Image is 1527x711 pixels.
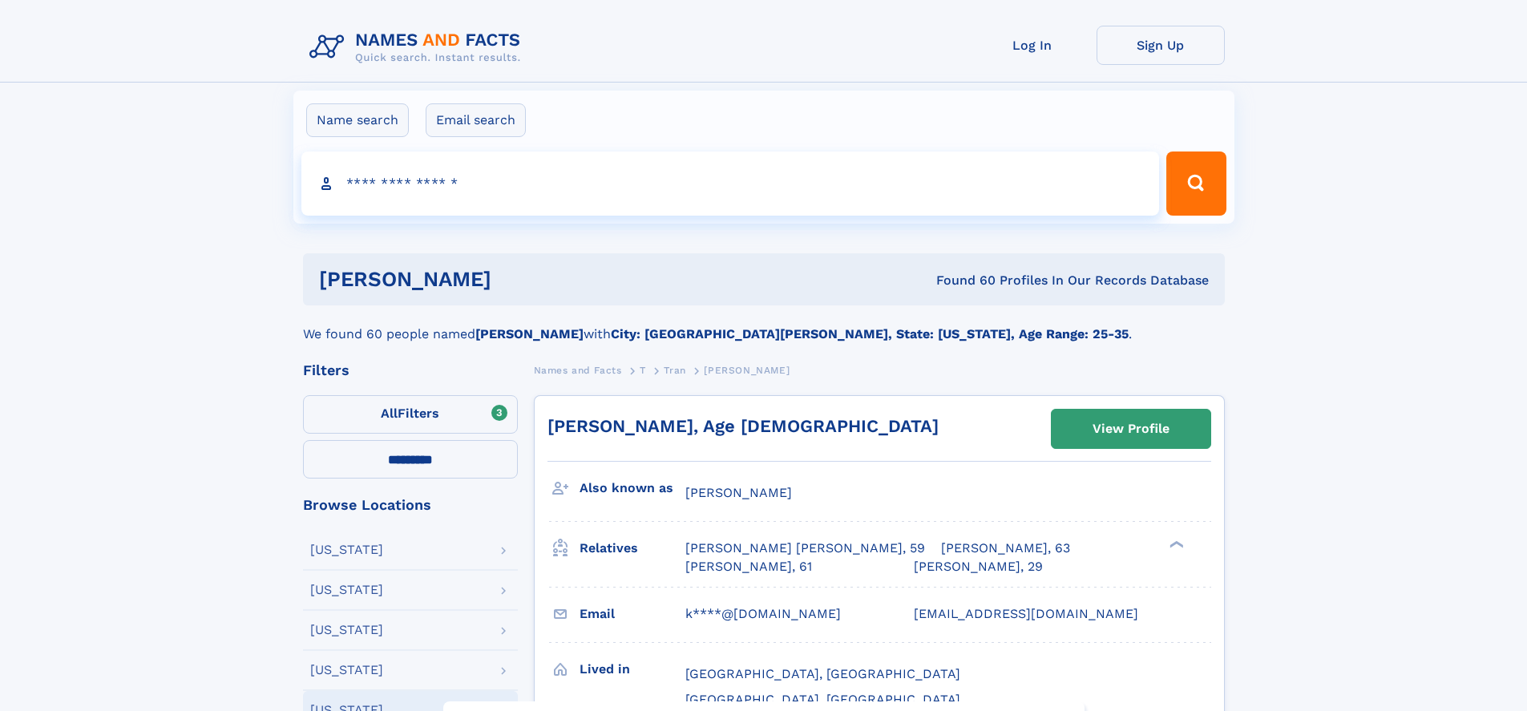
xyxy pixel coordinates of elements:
label: Email search [426,103,526,137]
a: Sign Up [1097,26,1225,65]
span: [EMAIL_ADDRESS][DOMAIN_NAME] [914,606,1138,621]
a: Log In [968,26,1097,65]
div: Browse Locations [303,498,518,512]
input: search input [301,151,1160,216]
img: Logo Names and Facts [303,26,534,69]
span: [GEOGRAPHIC_DATA], [GEOGRAPHIC_DATA] [685,666,960,681]
div: [US_STATE] [310,624,383,636]
a: View Profile [1052,410,1210,448]
a: Names and Facts [534,360,622,380]
span: T [640,365,646,376]
label: Name search [306,103,409,137]
a: [PERSON_NAME], 63 [941,539,1070,557]
div: Found 60 Profiles In Our Records Database [713,272,1209,289]
div: ❯ [1165,539,1185,550]
span: [PERSON_NAME] [685,485,792,500]
a: Tran [664,360,685,380]
a: T [640,360,646,380]
div: We found 60 people named with . [303,305,1225,344]
b: [PERSON_NAME] [475,326,584,341]
a: [PERSON_NAME] [PERSON_NAME], 59 [685,539,925,557]
div: [US_STATE] [310,584,383,596]
a: [PERSON_NAME], Age [DEMOGRAPHIC_DATA] [547,416,939,436]
div: [US_STATE] [310,664,383,677]
span: Tran [664,365,685,376]
a: [PERSON_NAME], 29 [914,558,1043,576]
h3: Email [580,600,685,628]
a: [PERSON_NAME], 61 [685,558,812,576]
div: [US_STATE] [310,543,383,556]
button: Search Button [1166,151,1226,216]
div: View Profile [1093,410,1169,447]
b: City: [GEOGRAPHIC_DATA][PERSON_NAME], State: [US_STATE], Age Range: 25-35 [611,326,1129,341]
span: [GEOGRAPHIC_DATA], [GEOGRAPHIC_DATA] [685,692,960,707]
h1: [PERSON_NAME] [319,269,714,289]
label: Filters [303,395,518,434]
h3: Also known as [580,475,685,502]
span: All [381,406,398,421]
span: [PERSON_NAME] [704,365,790,376]
h3: Lived in [580,656,685,683]
h3: Relatives [580,535,685,562]
div: Filters [303,363,518,378]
